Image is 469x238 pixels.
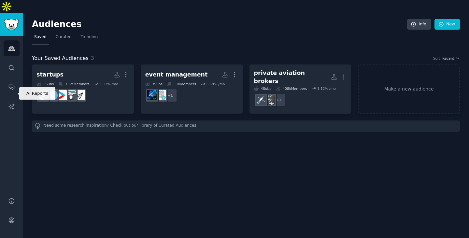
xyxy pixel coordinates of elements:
[206,82,225,86] div: 5.58 % /mo
[34,34,47,40] span: Saved
[147,90,157,100] img: EventProduction
[145,82,163,86] div: 3 Sub s
[276,86,307,91] div: 408k Members
[254,86,271,91] div: 4 Sub s
[407,19,431,30] a: Info
[53,32,74,45] a: Curated
[56,34,72,40] span: Curated
[433,56,440,61] div: Sort
[57,90,67,100] img: startup
[265,95,275,105] img: PrivateJetCharters
[58,82,89,86] div: 7.6M Members
[159,123,196,130] a: Curated Audiences
[75,90,85,100] img: startups_promotion
[317,86,336,91] div: 1.12 % /mo
[32,64,134,114] a: startups5Subs7.6MMembers1.13% /mostartups_promotionsanfranciscostartupEntrepreneurstartups
[4,19,19,30] img: GummySearch logo
[36,82,54,86] div: 5 Sub s
[32,32,49,45] a: Saved
[442,56,454,61] span: Recent
[434,19,460,30] a: New
[48,90,58,100] img: Entrepreneur
[36,71,64,79] div: startups
[156,90,166,100] img: Eventmanagement
[167,82,196,86] div: 11k Members
[32,54,89,63] span: Your Saved Audiences
[78,32,100,45] a: Trending
[32,120,460,132] div: Need some research inspiration? Check out our library of
[249,64,351,114] a: private aviation brokers4Subs408kMembers1.12% /mo+2PrivateJetChartersHelicopters
[81,34,98,40] span: Trending
[141,64,243,114] a: event management3Subs11kMembers5.58% /mo+1EventmanagementEventProduction
[442,56,460,61] button: Recent
[163,89,177,102] div: + 1
[256,95,266,105] img: Helicopters
[254,69,331,85] div: private aviation brokers
[100,82,118,86] div: 1.13 % /mo
[358,64,460,114] a: Make a new audience
[38,90,49,100] img: startups
[145,71,208,79] div: event management
[66,90,76,100] img: sanfrancisco
[91,55,94,61] span: 3
[32,19,407,30] h2: Audiences
[272,93,286,107] div: + 2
